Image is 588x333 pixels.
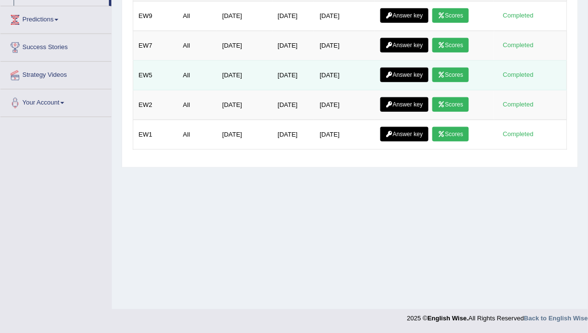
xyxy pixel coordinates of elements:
[499,11,537,21] div: Completed
[432,68,468,82] a: Scores
[314,31,374,61] td: [DATE]
[178,120,217,150] td: All
[499,100,537,110] div: Completed
[178,1,217,31] td: All
[314,120,374,150] td: [DATE]
[314,1,374,31] td: [DATE]
[217,90,272,120] td: [DATE]
[133,120,178,150] td: EW1
[499,40,537,51] div: Completed
[380,127,428,141] a: Answer key
[380,68,428,82] a: Answer key
[133,1,178,31] td: EW9
[432,8,468,23] a: Scores
[0,89,111,114] a: Your Account
[380,8,428,23] a: Answer key
[272,1,314,31] td: [DATE]
[272,61,314,90] td: [DATE]
[178,61,217,90] td: All
[217,120,272,150] td: [DATE]
[272,120,314,150] td: [DATE]
[380,97,428,112] a: Answer key
[0,62,111,86] a: Strategy Videos
[407,309,588,323] div: 2025 © All Rights Reserved
[272,90,314,120] td: [DATE]
[314,61,374,90] td: [DATE]
[432,127,468,141] a: Scores
[0,6,111,31] a: Predictions
[432,97,468,112] a: Scores
[428,315,468,322] strong: English Wise.
[524,315,588,322] a: Back to English Wise
[217,31,272,61] td: [DATE]
[0,34,111,58] a: Success Stories
[314,90,374,120] td: [DATE]
[133,90,178,120] td: EW2
[178,90,217,120] td: All
[133,61,178,90] td: EW5
[178,31,217,61] td: All
[380,38,428,53] a: Answer key
[499,70,537,80] div: Completed
[217,1,272,31] td: [DATE]
[432,38,468,53] a: Scores
[499,129,537,140] div: Completed
[133,31,178,61] td: EW7
[217,61,272,90] td: [DATE]
[272,31,314,61] td: [DATE]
